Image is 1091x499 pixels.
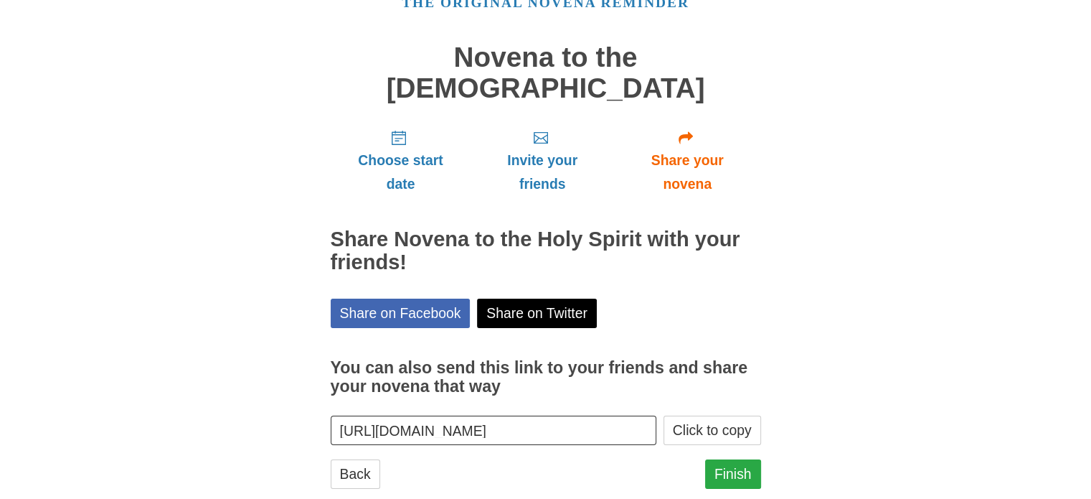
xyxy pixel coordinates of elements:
h1: Novena to the [DEMOGRAPHIC_DATA] [331,42,761,103]
a: Share on Facebook [331,299,471,328]
span: Invite your friends [485,149,599,196]
a: Share on Twitter [477,299,597,328]
h3: You can also send this link to your friends and share your novena that way [331,359,761,396]
span: Share your novena [628,149,747,196]
a: Choose start date [331,118,471,203]
a: Back [331,460,380,489]
a: Share your novena [614,118,761,203]
button: Click to copy [663,416,761,445]
a: Invite your friends [471,118,613,203]
a: Finish [705,460,761,489]
span: Choose start date [345,149,457,196]
h2: Share Novena to the Holy Spirit with your friends! [331,228,761,274]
